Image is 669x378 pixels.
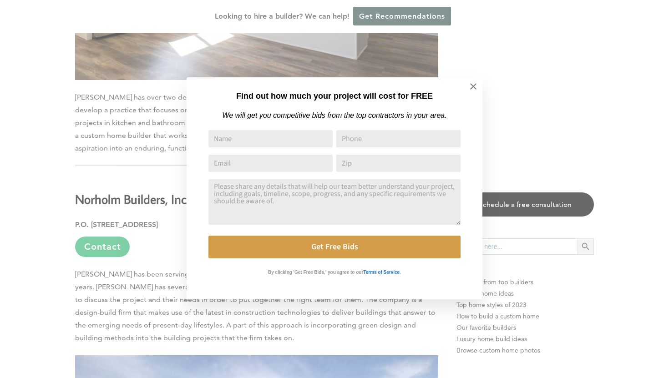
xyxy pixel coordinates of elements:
input: Email Address [208,155,333,172]
iframe: Drift Widget Chat Controller [623,333,658,367]
textarea: Comment or Message [208,179,461,225]
strong: Terms of Service [363,270,400,275]
strong: By clicking 'Get Free Bids,' you agree to our [268,270,363,275]
strong: . [400,270,401,275]
strong: Find out how much your project will cost for FREE [236,91,433,101]
button: Get Free Bids [208,236,461,258]
em: We will get you competitive bids from the top contractors in your area. [222,111,446,119]
input: Name [208,130,333,147]
button: Close [457,71,489,102]
a: Terms of Service [363,267,400,275]
input: Phone [336,130,461,147]
input: Zip [336,155,461,172]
